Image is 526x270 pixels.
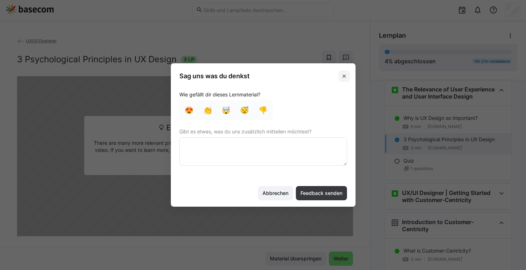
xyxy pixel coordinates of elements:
[257,105,269,116] div: 👎
[239,105,250,116] div: 😴
[221,105,232,116] div: 🤯
[299,190,343,197] span: Feedback senden
[296,186,347,200] button: Feedback senden
[258,186,293,200] button: Abbrechen
[184,105,195,116] div: 😍
[179,92,347,97] span: Wie gefällt dir dieses Lernmaterial?
[179,72,250,80] h3: Sag uns was du denkst
[202,105,213,116] div: 👏
[179,129,347,134] span: Gibt es etwas, was du uns zusätzlich mitteilen möchtest?
[261,190,289,197] span: Abbrechen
